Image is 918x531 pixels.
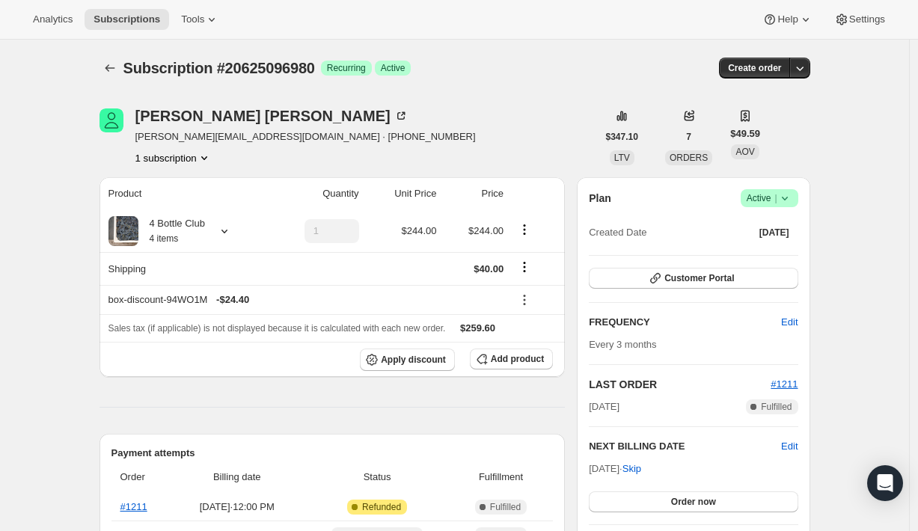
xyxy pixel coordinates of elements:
[849,13,885,25] span: Settings
[474,263,504,274] span: $40.00
[108,216,138,246] img: product img
[470,349,553,369] button: Add product
[172,9,228,30] button: Tools
[135,129,476,144] span: [PERSON_NAME][EMAIL_ADDRESS][DOMAIN_NAME] · [PHONE_NUMBER]
[458,470,544,485] span: Fulfillment
[327,62,366,74] span: Recurring
[730,126,760,141] span: $49.59
[123,60,315,76] span: Subscription #20625096980
[111,461,174,494] th: Order
[781,315,798,330] span: Edit
[686,131,691,143] span: 7
[753,9,821,30] button: Help
[360,349,455,371] button: Apply discount
[181,13,204,25] span: Tools
[108,292,504,307] div: box-discount-94WO1M
[589,491,798,512] button: Order now
[364,177,441,210] th: Unit Price
[512,221,536,238] button: Product actions
[362,501,401,513] span: Refunded
[867,465,903,501] div: Open Intercom Messenger
[613,457,650,481] button: Skip
[512,259,536,275] button: Shipping actions
[589,225,646,240] span: Created Date
[589,463,641,474] span: [DATE] ·
[589,315,781,330] h2: FREQUENCY
[33,13,73,25] span: Analytics
[589,439,781,454] h2: NEXT BILLING DATE
[825,9,894,30] button: Settings
[94,13,160,25] span: Subscriptions
[120,501,147,512] a: #1211
[589,268,798,289] button: Customer Portal
[100,58,120,79] button: Subscriptions
[468,225,504,236] span: $244.00
[671,496,716,508] span: Order now
[589,377,771,392] h2: LAST ORDER
[670,153,708,163] span: ORDERS
[771,377,798,392] button: #1211
[759,227,789,239] span: [DATE]
[750,222,798,243] button: [DATE]
[490,501,521,513] span: Fulfilled
[177,500,296,515] span: [DATE] · 12:00 PM
[111,446,554,461] h2: Payment attempts
[401,225,436,236] span: $244.00
[781,439,798,454] button: Edit
[100,252,267,285] th: Shipping
[735,147,754,157] span: AOV
[664,272,734,284] span: Customer Portal
[305,470,449,485] span: Status
[622,461,641,476] span: Skip
[267,177,364,210] th: Quantity
[614,153,630,163] span: LTV
[606,131,638,143] span: $347.10
[108,323,446,334] span: Sales tax (if applicable) is not displayed because it is calculated with each new order.
[138,216,205,246] div: 4 Bottle Club
[441,177,508,210] th: Price
[135,108,408,123] div: [PERSON_NAME] [PERSON_NAME]
[491,353,544,365] span: Add product
[381,62,406,74] span: Active
[589,399,619,414] span: [DATE]
[728,62,781,74] span: Create order
[597,126,647,147] button: $347.10
[747,191,792,206] span: Active
[381,354,446,366] span: Apply discount
[135,150,212,165] button: Product actions
[777,13,798,25] span: Help
[100,177,267,210] th: Product
[100,108,123,132] span: LINDA KUPER
[772,310,807,334] button: Edit
[719,58,790,79] button: Create order
[460,322,495,334] span: $259.60
[150,233,179,244] small: 4 items
[589,191,611,206] h2: Plan
[774,192,777,204] span: |
[589,339,656,350] span: Every 3 months
[761,401,792,413] span: Fulfilled
[177,470,296,485] span: Billing date
[85,9,169,30] button: Subscriptions
[677,126,700,147] button: 7
[24,9,82,30] button: Analytics
[216,292,249,307] span: - $24.40
[771,378,798,390] a: #1211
